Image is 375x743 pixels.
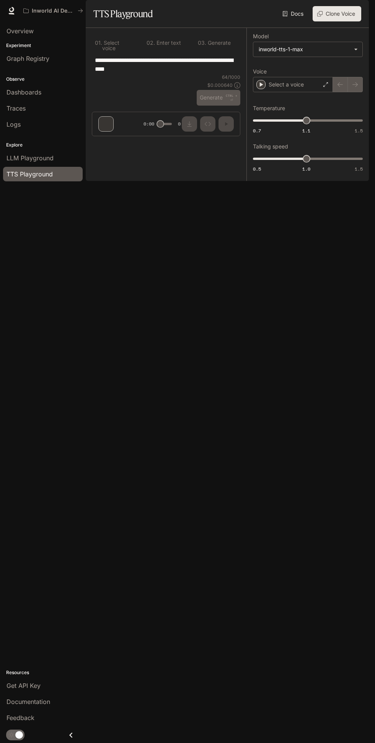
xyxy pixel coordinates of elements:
[253,69,267,74] p: Voice
[253,42,362,57] div: inworld-tts-1-max
[95,40,102,51] p: 0 1 .
[302,166,310,172] span: 1.0
[198,40,206,46] p: 0 3 .
[269,81,304,88] p: Select a voice
[313,6,361,21] button: Clone Voice
[253,106,285,111] p: Temperature
[20,3,86,18] button: All workspaces
[253,144,288,149] p: Talking speed
[259,46,350,53] div: inworld-tts-1-max
[355,166,363,172] span: 1.5
[155,40,181,46] p: Enter text
[302,127,310,134] span: 1.1
[32,8,75,14] p: Inworld AI Demos
[222,74,240,80] p: 64 / 1000
[207,82,233,88] p: $ 0.000640
[253,166,261,172] span: 0.5
[147,40,155,46] p: 0 2 .
[281,6,307,21] a: Docs
[93,6,153,21] h1: TTS Playground
[206,40,231,46] p: Generate
[355,127,363,134] span: 1.5
[102,40,134,51] p: Select voice
[253,127,261,134] span: 0.7
[253,34,269,39] p: Model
